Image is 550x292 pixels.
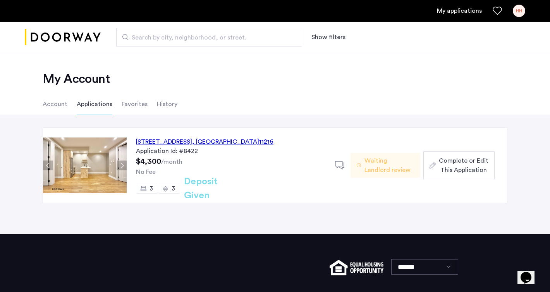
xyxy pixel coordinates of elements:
[25,23,101,52] a: Cazamio logo
[116,28,302,46] input: Apartment Search
[439,156,488,175] span: Complete or Edit This Application
[25,23,101,52] img: logo
[157,93,177,115] li: History
[136,137,273,146] div: [STREET_ADDRESS] 11216
[132,33,280,42] span: Search by city, neighborhood, or street.
[136,169,156,175] span: No Fee
[184,175,246,203] h2: Deposit Given
[117,161,127,170] button: Next apartment
[150,186,153,192] span: 3
[43,93,67,115] li: Account
[423,151,495,179] button: button
[122,93,148,115] li: Favorites
[330,260,383,275] img: equal-housing.png
[136,146,326,156] div: Application Id: #8422
[136,158,161,165] span: $4,300
[43,137,127,193] img: Apartment photo
[437,6,482,15] a: My application
[172,186,175,192] span: 3
[493,6,502,15] a: Favorites
[364,156,414,175] span: Waiting Landlord review
[513,5,525,17] div: HH
[77,93,112,115] li: Applications
[517,261,542,284] iframe: chat widget
[311,33,345,42] button: Show or hide filters
[192,139,259,145] span: , [GEOGRAPHIC_DATA]
[161,159,182,165] sub: /month
[43,161,53,170] button: Previous apartment
[391,259,458,275] select: Language select
[43,71,507,87] h2: My Account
